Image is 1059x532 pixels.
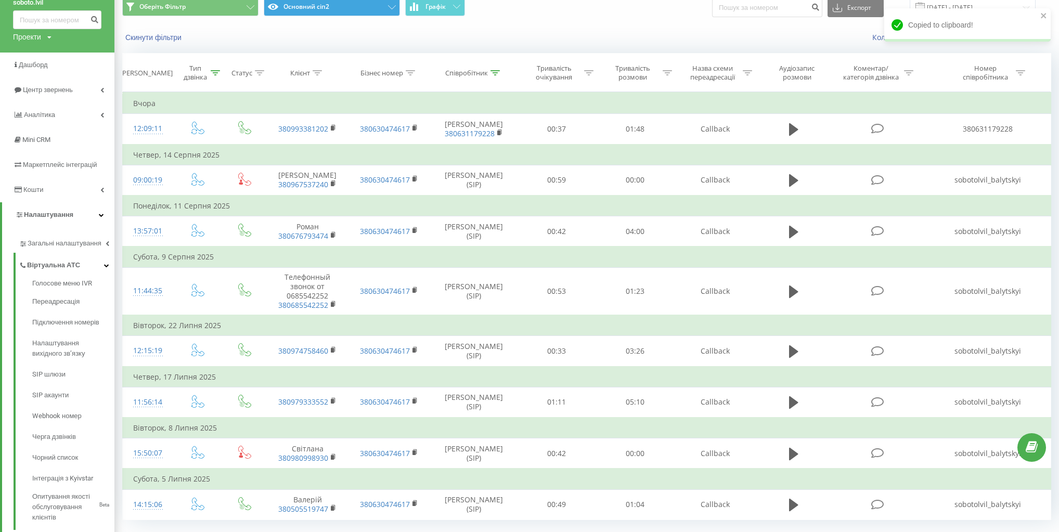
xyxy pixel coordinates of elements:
td: sobotolvil_balytskyi [925,165,1051,196]
span: Налаштування [24,211,73,218]
a: SIP шлюзи [32,364,114,385]
td: [PERSON_NAME] [430,114,518,145]
div: Тип дзвінка [182,64,209,82]
td: Callback [674,216,756,247]
a: Налаштування [2,202,114,227]
span: Черга дзвінків [32,432,76,442]
td: [PERSON_NAME] (SIP) [430,336,518,367]
a: Інтеграція з Kyivstar [32,468,114,489]
a: Чорний список [32,447,114,468]
span: SIP акаунти [32,390,69,400]
div: Назва схеми переадресації [685,64,740,82]
div: 12:15:19 [133,341,162,361]
span: SIP шлюзи [32,369,66,380]
span: Налаштування вихідного зв’язку [32,338,109,359]
td: Вівторок, 8 Липня 2025 [123,418,1051,438]
div: Клієнт [290,69,310,77]
td: sobotolvil_balytskyi [925,387,1051,418]
td: Субота, 9 Серпня 2025 [123,246,1051,267]
div: 12:09:11 [133,119,162,139]
td: sobotolvil_balytskyi [925,336,1051,367]
td: [PERSON_NAME] (SIP) [430,216,518,247]
td: Callback [674,336,756,367]
td: sobotolvil_balytskyi [925,216,1051,247]
span: Загальні налаштування [28,238,101,249]
a: 380974758460 [278,346,328,356]
td: sobotolvil_balytskyi [925,267,1051,315]
span: Підключення номерів [32,317,99,328]
td: Четвер, 17 Липня 2025 [123,367,1051,387]
span: Голосове меню IVR [32,278,92,289]
a: Віртуальна АТС [19,253,114,275]
td: 00:53 [518,267,596,315]
td: [PERSON_NAME] (SIP) [430,267,518,315]
a: Налаштування вихідного зв’язку [32,333,114,364]
div: Аудіозапис розмови [765,64,829,82]
td: [PERSON_NAME] [267,165,348,196]
td: Callback [674,489,756,520]
td: 00:49 [518,489,596,520]
span: Інтеграція з Kyivstar [32,473,93,484]
a: 380631179228 [445,128,495,138]
a: 380979333552 [278,397,328,407]
div: Copied to clipboard! [884,8,1051,42]
a: 380630474617 [360,499,410,509]
div: Номер співробітника [958,64,1013,82]
div: Проекти [13,32,41,42]
a: 380630474617 [360,124,410,134]
td: Телефонный звонок от 0685542252 [267,267,348,315]
a: 380967537240 [278,179,328,189]
button: close [1040,11,1048,21]
div: 15:50:07 [133,443,162,463]
a: Підключення номерів [32,312,114,333]
span: Оберіть Фільтр [139,3,186,11]
td: 00:37 [518,114,596,145]
span: Чорний список [32,452,78,463]
td: 00:00 [596,165,675,196]
span: Mini CRM [22,136,50,144]
td: Понеділок, 11 Серпня 2025 [123,196,1051,216]
span: Віртуальна АТС [27,260,80,270]
div: Співробітник [445,69,488,77]
td: Вівторок, 22 Липня 2025 [123,315,1051,336]
span: Кошти [23,186,43,193]
a: 380630474617 [360,346,410,356]
td: 04:00 [596,216,675,247]
td: Callback [674,438,756,469]
td: [PERSON_NAME] (SIP) [430,387,518,418]
button: Скинути фільтри [122,33,187,42]
span: Опитування якості обслуговування клієнтів [32,491,97,523]
span: Дашборд [19,61,48,69]
td: 00:59 [518,165,596,196]
td: Четвер, 14 Серпня 2025 [123,145,1051,165]
td: Callback [674,165,756,196]
td: 01:48 [596,114,675,145]
td: [PERSON_NAME] (SIP) [430,438,518,469]
td: 01:23 [596,267,675,315]
a: 380685542252 [278,300,328,310]
td: 01:11 [518,387,596,418]
a: Голосове меню IVR [32,278,114,291]
div: Статус [231,69,252,77]
a: 380630474617 [360,175,410,185]
span: Графік [425,3,446,10]
td: Валерій [267,489,348,520]
input: Пошук за номером [13,10,101,29]
td: Callback [674,114,756,145]
div: Бізнес номер [360,69,403,77]
td: [PERSON_NAME] (SIP) [430,165,518,196]
a: Webhook номер [32,406,114,426]
td: 00:42 [518,438,596,469]
div: Тривалість очікування [527,64,582,82]
span: Webhook номер [32,411,82,421]
a: 380993381202 [278,124,328,134]
td: Субота, 5 Липня 2025 [123,469,1051,489]
div: 09:00:19 [133,170,162,190]
div: 13:57:01 [133,221,162,241]
td: Callback [674,387,756,418]
div: Тривалість розмови [605,64,660,82]
a: 380676793474 [278,231,328,241]
td: sobotolvil_balytskyi [925,438,1051,469]
span: Переадресація [32,296,80,307]
td: 00:33 [518,336,596,367]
